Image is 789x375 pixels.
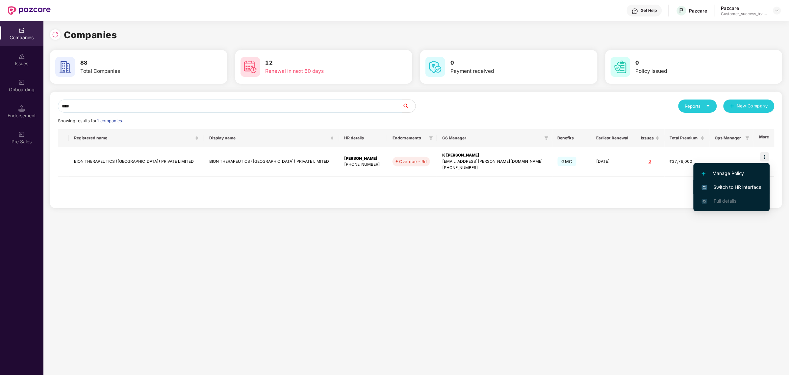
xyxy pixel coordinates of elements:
[737,103,768,109] span: New Company
[714,198,736,204] span: Full details
[399,158,427,165] div: Overdue - 9d
[685,103,710,109] div: Reports
[670,159,704,165] div: ₹37,76,000
[636,59,745,67] h3: 0
[241,57,260,77] img: svg+xml;base64,PHN2ZyB4bWxucz0iaHR0cDovL3d3dy53My5vcmcvMjAwMC9zdmciIHdpZHRoPSI2MCIgaGVpZ2h0PSI2MC...
[641,135,654,141] span: Issues
[665,129,710,147] th: Total Premium
[706,104,710,108] span: caret-down
[266,59,375,67] h3: 12
[344,156,382,162] div: [PERSON_NAME]
[721,11,767,16] div: Customer_success_team_lead
[55,57,75,77] img: svg+xml;base64,PHN2ZyB4bWxucz0iaHR0cDovL3d3dy53My5vcmcvMjAwMC9zdmciIHdpZHRoPSI2MCIgaGVpZ2h0PSI2MC...
[636,67,745,75] div: Policy issued
[753,129,775,147] th: More
[543,134,550,142] span: filter
[80,59,190,67] h3: 88
[721,5,767,11] div: Pazcare
[591,129,635,147] th: Earliest Renewal
[442,165,547,171] div: [PHONE_NUMBER]
[632,8,638,14] img: svg+xml;base64,PHN2ZyBpZD0iSGVscC0zMngzMiIgeG1sbnM9Imh0dHA6Ly93d3cudzMub3JnLzIwMDAvc3ZnIiB3aWR0aD...
[702,170,762,177] span: Manage Policy
[97,118,123,123] span: 1 companies.
[558,157,576,166] span: GMC
[69,147,204,177] td: BION THERAPEUTICS ([GEOGRAPHIC_DATA]) PRIVATE LIMITED
[552,129,591,147] th: Benefits
[344,161,382,168] div: [PHONE_NUMBER]
[429,136,433,140] span: filter
[442,152,547,159] div: K [PERSON_NAME]
[724,100,775,113] button: plusNew Company
[425,57,445,77] img: svg+xml;base64,PHN2ZyB4bWxucz0iaHR0cDovL3d3dy53My5vcmcvMjAwMC9zdmciIHdpZHRoPSI2MCIgaGVpZ2h0PSI2MC...
[760,152,769,161] img: icon
[204,129,339,147] th: Display name
[18,79,25,86] img: svg+xml;base64,PHN2ZyB3aWR0aD0iMjAiIGhlaWdodD0iMjAiIHZpZXdCb3g9IjAgMCAyMCAyMCIgZmlsbD0ibm9uZSIgeG...
[702,184,762,191] span: Switch to HR interface
[402,103,416,109] span: search
[266,67,375,75] div: Renewal in next 60 days
[402,100,416,113] button: search
[744,134,751,142] span: filter
[69,129,204,147] th: Registered name
[702,185,707,190] img: svg+xml;base64,PHN2ZyB4bWxucz0iaHR0cDovL3d3dy53My5vcmcvMjAwMC9zdmciIHdpZHRoPSIxNiIgaGVpZ2h0PSIxNi...
[74,135,194,141] span: Registered name
[442,159,547,165] div: [EMAIL_ADDRESS][PERSON_NAME][DOMAIN_NAME]
[715,135,743,141] span: Ops Manager
[641,8,657,13] div: Get Help
[18,53,25,60] img: svg+xml;base64,PHN2ZyBpZD0iSXNzdWVzX2Rpc2FibGVkIiB4bWxucz0iaHR0cDovL3d3dy53My5vcmcvMjAwMC9zdmciIH...
[775,8,780,13] img: svg+xml;base64,PHN2ZyBpZD0iRHJvcGRvd24tMzJ4MzIiIHhtbG5zPSJodHRwOi8vd3d3LnczLm9yZy8yMDAwL3N2ZyIgd2...
[611,57,630,77] img: svg+xml;base64,PHN2ZyB4bWxucz0iaHR0cDovL3d3dy53My5vcmcvMjAwMC9zdmciIHdpZHRoPSI2MCIgaGVpZ2h0PSI2MC...
[670,135,700,141] span: Total Premium
[8,6,51,15] img: New Pazcare Logo
[339,129,387,147] th: HR details
[702,199,707,204] img: svg+xml;base64,PHN2ZyB4bWxucz0iaHR0cDovL3d3dy53My5vcmcvMjAwMC9zdmciIHdpZHRoPSIxNi4zNjMiIGhlaWdodD...
[52,31,59,38] img: svg+xml;base64,PHN2ZyBpZD0iUmVsb2FkLTMyeDMyIiB4bWxucz0iaHR0cDovL3d3dy53My5vcmcvMjAwMC9zdmciIHdpZH...
[635,129,665,147] th: Issues
[641,159,659,165] div: 0
[393,135,426,141] span: Endorsements
[209,135,329,141] span: Display name
[18,131,25,138] img: svg+xml;base64,PHN2ZyB3aWR0aD0iMjAiIGhlaWdodD0iMjAiIHZpZXdCb3g9IjAgMCAyMCAyMCIgZmlsbD0ibm9uZSIgeG...
[450,59,560,67] h3: 0
[428,134,434,142] span: filter
[679,7,684,14] span: P
[18,27,25,34] img: svg+xml;base64,PHN2ZyBpZD0iQ29tcGFuaWVzIiB4bWxucz0iaHR0cDovL3d3dy53My5vcmcvMjAwMC9zdmciIHdpZHRoPS...
[545,136,548,140] span: filter
[746,136,750,140] span: filter
[58,118,123,123] span: Showing results for
[18,105,25,112] img: svg+xml;base64,PHN2ZyB3aWR0aD0iMTQuNSIgaGVpZ2h0PSIxNC41IiB2aWV3Qm94PSIwIDAgMTYgMTYiIGZpbGw9Im5vbm...
[442,135,542,141] span: CS Manager
[64,28,117,42] h1: Companies
[689,8,707,14] div: Pazcare
[730,104,734,109] span: plus
[450,67,560,75] div: Payment received
[204,147,339,177] td: BION THERAPEUTICS ([GEOGRAPHIC_DATA]) PRIVATE LIMITED
[591,147,635,177] td: [DATE]
[702,172,706,176] img: svg+xml;base64,PHN2ZyB4bWxucz0iaHR0cDovL3d3dy53My5vcmcvMjAwMC9zdmciIHdpZHRoPSIxMi4yMDEiIGhlaWdodD...
[80,67,190,75] div: Total Companies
